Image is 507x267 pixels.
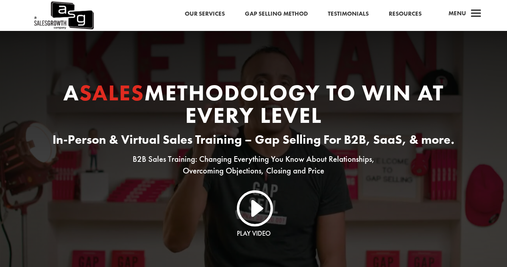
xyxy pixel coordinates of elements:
h1: A Methodology to Win At Every Level [51,82,457,130]
a: Testimonials [328,9,369,19]
h3: In-Person & Virtual Sales Training – Gap Selling For B2B, SaaS, & more. [51,130,457,153]
a: Play Video [237,229,271,238]
span: Sales [79,78,144,107]
p: B2B Sales Training: Changing Everything You Know About Relationships, Overcoming Objections, Clos... [51,153,457,177]
span: a [468,6,484,22]
a: I [234,188,273,226]
a: Our Services [185,9,225,19]
span: Menu [448,9,466,17]
a: Gap Selling Method [245,9,308,19]
a: Resources [389,9,422,19]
